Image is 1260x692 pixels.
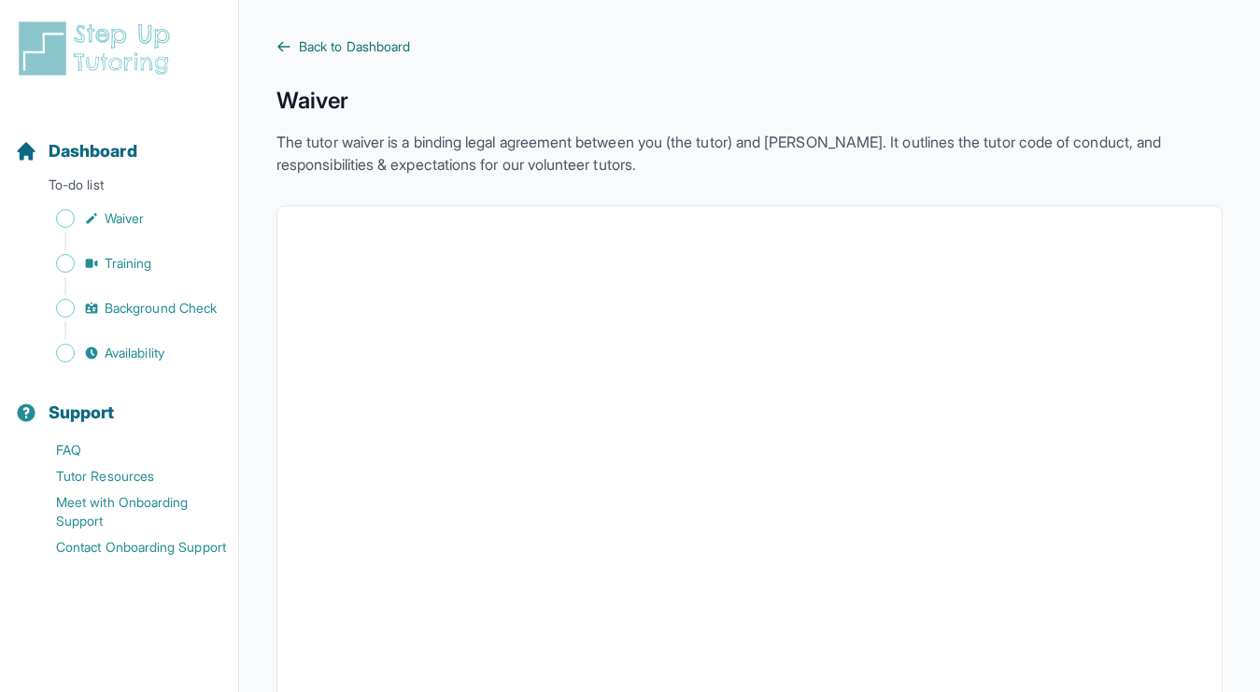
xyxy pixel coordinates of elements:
a: Tutor Resources [15,463,238,489]
a: Dashboard [15,138,137,164]
a: FAQ [15,437,238,463]
a: Background Check [15,295,238,321]
span: Waiver [105,209,144,228]
a: Availability [15,340,238,366]
button: Support [7,370,231,433]
a: Meet with Onboarding Support [15,489,238,534]
span: Training [105,254,152,273]
img: logo [15,19,181,78]
p: To-do list [7,176,231,202]
h1: Waiver [276,86,1223,116]
a: Contact Onboarding Support [15,534,238,560]
span: Dashboard [49,138,137,164]
a: Training [15,250,238,276]
a: Waiver [15,205,238,232]
p: The tutor waiver is a binding legal agreement between you (the tutor) and [PERSON_NAME]. It outli... [276,131,1223,176]
span: Back to Dashboard [299,37,410,56]
span: Availability [105,344,164,362]
a: Back to Dashboard [276,37,1223,56]
button: Dashboard [7,108,231,172]
span: Support [49,400,115,426]
span: Background Check [105,299,217,318]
